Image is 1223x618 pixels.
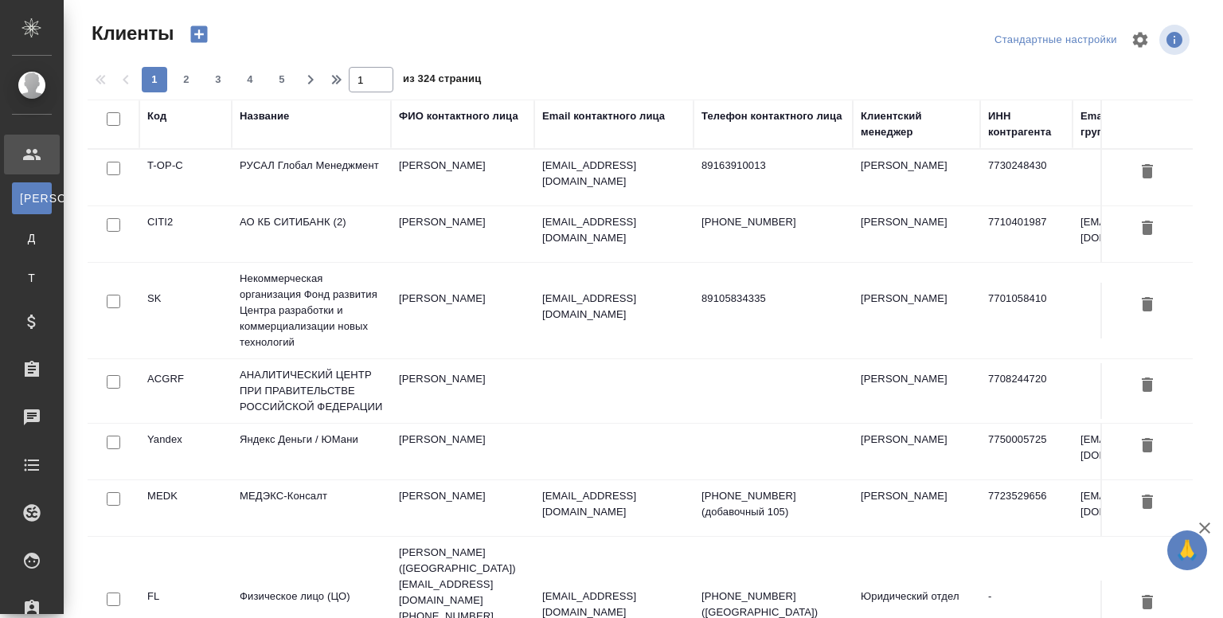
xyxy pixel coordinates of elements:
span: 5 [269,72,295,88]
td: [PERSON_NAME] [391,480,534,536]
td: 7750005725 [980,424,1073,479]
p: [EMAIL_ADDRESS][DOMAIN_NAME] [542,488,686,520]
p: 89163910013 [701,158,845,174]
div: ИНН контрагента [988,108,1065,140]
button: Удалить [1134,488,1161,518]
span: 2 [174,72,199,88]
p: [PHONE_NUMBER] (добавочный 105) [701,488,845,520]
button: 3 [205,67,231,92]
td: Яндекс Деньги / ЮМани [232,424,391,479]
button: Удалить [1134,291,1161,320]
td: T-OP-C [139,150,232,205]
td: [PERSON_NAME] [853,480,980,536]
td: [PERSON_NAME] [853,206,980,262]
span: 🙏 [1174,534,1201,567]
span: Д [20,230,44,246]
div: ФИО контактного лица [399,108,518,124]
p: [EMAIL_ADDRESS][DOMAIN_NAME] [542,158,686,190]
td: РУСАЛ Глобал Менеджмент [232,150,391,205]
td: ACGRF [139,363,232,419]
button: Удалить [1134,589,1161,618]
div: Название [240,108,289,124]
span: Т [20,270,44,286]
a: Т [12,262,52,294]
span: 3 [205,72,231,88]
td: [PERSON_NAME] [391,150,534,205]
td: 7708244720 [980,363,1073,419]
span: [PERSON_NAME] [20,190,44,206]
td: 7723529656 [980,480,1073,536]
span: из 324 страниц [403,69,481,92]
div: Телефон контактного лица [701,108,842,124]
td: MEDK [139,480,232,536]
td: МЕДЭКС-Консалт [232,480,391,536]
span: Настроить таблицу [1121,21,1159,59]
td: АО КБ СИТИБАНК (2) [232,206,391,262]
td: 7701058410 [980,283,1073,338]
p: [PHONE_NUMBER] [701,214,845,230]
div: Код [147,108,166,124]
td: [PERSON_NAME] [391,363,534,419]
td: [PERSON_NAME] [853,363,980,419]
button: 4 [237,67,263,92]
a: Д [12,222,52,254]
td: [PERSON_NAME] [853,150,980,205]
td: [PERSON_NAME] [853,283,980,338]
button: Создать [180,21,218,48]
td: CITI2 [139,206,232,262]
td: [PERSON_NAME] [853,424,980,479]
button: 2 [174,67,199,92]
a: [PERSON_NAME] [12,182,52,214]
button: Удалить [1134,371,1161,401]
div: split button [991,28,1121,53]
button: Удалить [1134,432,1161,461]
button: Удалить [1134,158,1161,187]
td: [PERSON_NAME] [391,283,534,338]
td: [PERSON_NAME] [391,206,534,262]
p: [EMAIL_ADDRESS][DOMAIN_NAME] [542,291,686,323]
td: 7730248430 [980,150,1073,205]
span: Клиенты [88,21,174,46]
span: 4 [237,72,263,88]
td: [PERSON_NAME] [391,424,534,479]
button: 5 [269,67,295,92]
div: Email клиентской группы [1080,108,1208,140]
td: 7710401987 [980,206,1073,262]
span: Посмотреть информацию [1159,25,1193,55]
td: [EMAIL_ADDRESS][DOMAIN_NAME] [1073,480,1216,536]
p: 89105834335 [701,291,845,307]
p: [EMAIL_ADDRESS][DOMAIN_NAME] [542,214,686,246]
td: [EMAIL_ADDRESS][DOMAIN_NAME] [1073,424,1216,479]
div: Email контактного лица [542,108,665,124]
td: SK [139,283,232,338]
button: Удалить [1134,214,1161,244]
button: 🙏 [1167,530,1207,570]
div: Клиентский менеджер [861,108,972,140]
td: АНАЛИТИЧЕСКИЙ ЦЕНТР ПРИ ПРАВИТЕЛЬСТВЕ РОССИЙСКОЙ ФЕДЕРАЦИИ [232,359,391,423]
td: Некоммерческая организация Фонд развития Центра разработки и коммерциализации новых технологий [232,263,391,358]
td: Yandex [139,424,232,479]
td: [EMAIL_ADDRESS][DOMAIN_NAME] [1073,206,1216,262]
